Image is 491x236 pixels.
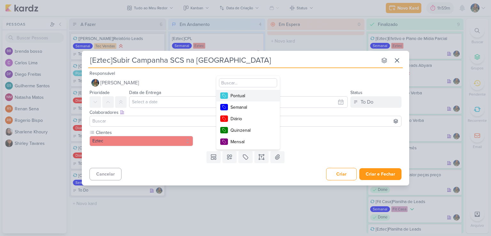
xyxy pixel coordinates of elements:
[88,55,377,66] input: Kard Sem Título
[230,115,272,122] div: Diário
[100,79,139,87] span: [PERSON_NAME]
[90,90,110,95] label: Prioridade
[219,78,277,87] input: Buscar...
[216,101,280,113] button: Semanal
[91,79,99,87] img: Isabella Gutierres
[95,129,193,136] label: Clientes
[359,168,401,180] button: Criar e Fechar
[91,117,400,125] input: Buscar
[216,136,280,147] button: Mensal
[350,96,401,108] button: To Do
[90,168,121,180] button: Cancelar
[90,71,115,76] label: Responsável
[216,124,280,136] button: Quinzenal
[90,136,193,146] button: Eztec
[230,138,272,145] div: Mensal
[90,77,401,89] button: [PERSON_NAME]
[216,90,280,101] button: Pontual
[350,90,362,95] label: Status
[129,90,161,95] label: Data de Entrega
[230,104,272,111] div: Semanal
[230,127,272,134] div: Quinzenal
[90,109,401,116] div: Colaboradores
[230,92,272,99] div: Pontual
[129,96,348,108] input: Select a date
[361,98,373,106] div: To Do
[326,168,357,180] button: Criar
[216,113,280,124] button: Diário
